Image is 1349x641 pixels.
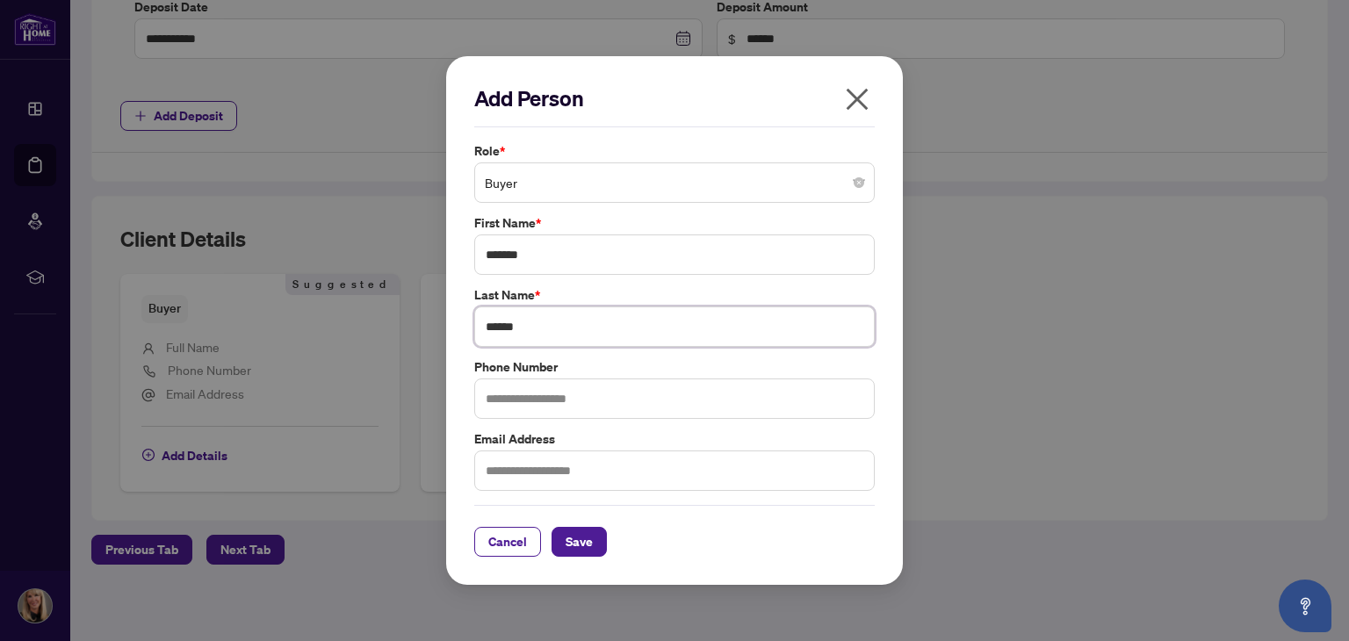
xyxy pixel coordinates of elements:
button: Open asap [1279,580,1331,632]
h2: Add Person [474,84,875,112]
button: Save [552,527,607,557]
span: Cancel [488,528,527,556]
button: Cancel [474,527,541,557]
span: close [843,85,871,113]
span: Save [566,528,593,556]
label: First Name [474,213,875,233]
label: Phone Number [474,357,875,377]
span: Buyer [485,166,864,199]
label: Last Name [474,285,875,305]
label: Email Address [474,429,875,449]
label: Role [474,141,875,161]
span: close-circle [854,177,864,188]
